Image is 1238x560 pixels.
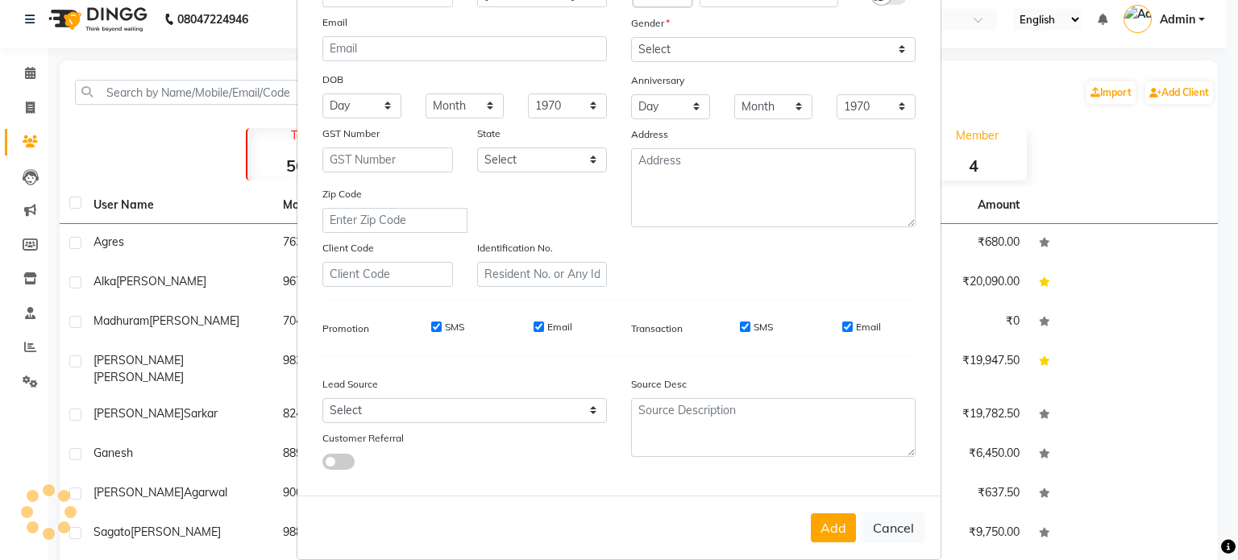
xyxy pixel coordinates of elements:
label: Transaction [631,321,683,336]
input: Client Code [322,262,453,287]
label: Customer Referral [322,431,404,446]
label: Source Desc [631,377,687,392]
label: Promotion [322,321,369,336]
label: Email [322,15,347,30]
label: SMS [754,320,773,334]
label: State [477,127,501,141]
label: SMS [445,320,464,334]
input: GST Number [322,147,453,172]
input: Email [322,36,607,61]
label: Anniversary [631,73,684,88]
label: Client Code [322,241,374,255]
label: Lead Source [322,377,378,392]
label: Address [631,127,668,142]
input: Enter Zip Code [322,208,467,233]
label: Email [547,320,572,334]
button: Add [811,513,856,542]
label: Zip Code [322,187,362,201]
label: Gender [631,16,670,31]
button: Cancel [862,512,924,543]
label: DOB [322,73,343,87]
label: Email [856,320,881,334]
input: Resident No. or Any Id [477,262,608,287]
label: GST Number [322,127,380,141]
label: Identification No. [477,241,553,255]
